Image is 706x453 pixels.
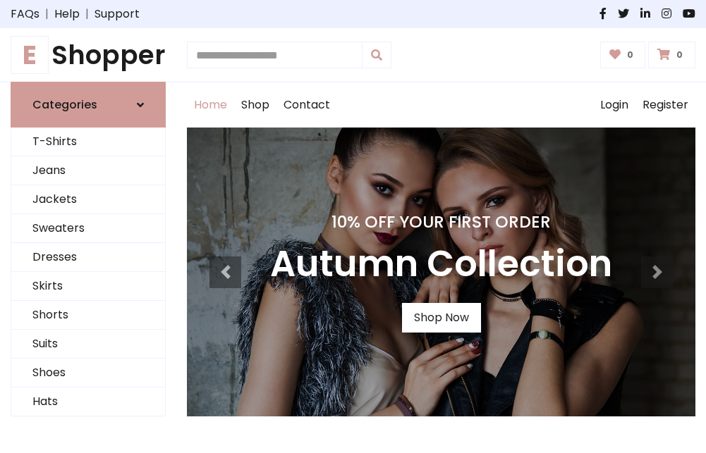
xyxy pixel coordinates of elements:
[402,303,481,333] a: Shop Now
[11,39,166,70] h1: Shopper
[11,185,165,214] a: Jackets
[635,82,695,128] a: Register
[11,128,165,156] a: T-Shirts
[11,272,165,301] a: Skirts
[593,82,635,128] a: Login
[276,82,337,128] a: Contact
[95,6,140,23] a: Support
[11,6,39,23] a: FAQs
[623,49,637,61] span: 0
[648,42,695,68] a: 0
[187,82,234,128] a: Home
[11,156,165,185] a: Jeans
[11,39,166,70] a: EShopper
[11,214,165,243] a: Sweaters
[54,6,80,23] a: Help
[600,42,646,68] a: 0
[11,301,165,330] a: Shorts
[234,82,276,128] a: Shop
[270,243,612,286] h3: Autumn Collection
[11,359,165,387] a: Shoes
[32,98,97,111] h6: Categories
[11,243,165,272] a: Dresses
[11,330,165,359] a: Suits
[11,36,49,74] span: E
[270,212,612,232] h4: 10% Off Your First Order
[39,6,54,23] span: |
[673,49,686,61] span: 0
[80,6,95,23] span: |
[11,82,166,128] a: Categories
[11,387,165,416] a: Hats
